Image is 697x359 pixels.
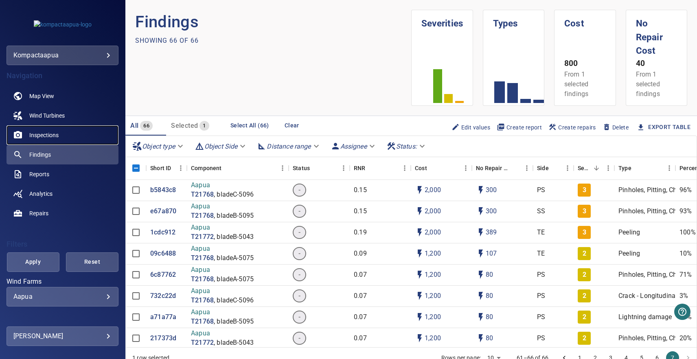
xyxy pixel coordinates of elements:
a: T21768 [191,254,214,263]
span: Reports [29,170,49,178]
svg: Auto impact [476,291,486,301]
button: Apply [7,252,59,272]
p: 2,000 [425,186,441,195]
p: T21768 [191,211,214,221]
a: 09c6488 [150,249,176,258]
svg: Auto cost [415,291,425,301]
p: Crack - Longitudinal [618,291,677,301]
p: 0.07 [354,291,367,301]
p: 0.09 [354,249,367,258]
div: Projected additional costs incurred by waiting 1 year to repair. This is a function of possible i... [476,157,509,179]
p: Peeling [618,249,640,258]
p: 2 [583,291,586,301]
svg: Auto cost [415,270,425,280]
p: 20% [679,334,692,343]
p: PS [537,270,545,280]
div: Type [618,157,631,179]
a: map noActive [7,86,118,106]
div: No Repair Cost [472,157,533,179]
span: Analytics [29,190,53,198]
em: Status : [396,142,417,150]
button: Menu [460,162,472,174]
button: Sort [509,162,521,174]
a: a71a77a [150,313,176,322]
a: T21772 [191,232,214,242]
p: b5843c8 [150,186,176,195]
span: - [294,207,305,216]
p: 3 [583,207,586,216]
p: T21772 [191,338,214,348]
button: Menu [561,162,574,174]
div: [PERSON_NAME] [13,330,112,343]
img: kompactaapua-logo [34,20,92,28]
span: - [294,270,305,280]
p: 2 [583,249,586,258]
span: Wind Turbines [29,112,65,120]
p: Pinholes, Pitting, Chips [618,334,686,343]
button: Menu [276,162,289,174]
p: 2 [583,270,586,280]
div: kompactaapua [13,49,112,62]
p: 0.15 [354,207,367,216]
a: inspections noActive [7,125,118,145]
button: Create repairs [545,120,599,134]
p: 0.15 [354,186,367,195]
p: 217373d [150,334,176,343]
span: - [294,313,305,322]
span: - [294,291,305,301]
p: TE [537,249,545,258]
p: 107 [486,249,497,258]
svg: Auto cost [415,206,425,216]
p: SS [537,207,545,216]
div: Component [191,157,221,179]
svg: Auto impact [476,185,486,195]
p: 732c22d [150,291,176,301]
p: 3% [679,291,688,301]
span: 1 [199,121,209,131]
div: Aapua [13,293,112,300]
a: e67a870 [150,207,176,216]
a: Export Table [648,122,690,132]
p: 389 [486,228,497,237]
div: Side [533,157,574,179]
label: Wind Farms [7,278,118,285]
p: , bladeB-5043 [214,232,254,242]
button: Reset [66,252,118,272]
p: Aapua [191,265,254,275]
svg: Auto cost [415,228,425,237]
p: 80 [486,291,493,301]
span: Delete [603,123,629,132]
p: 0.07 [354,313,367,322]
p: 2 [583,313,586,322]
div: Cost [411,157,472,179]
button: Menu [399,162,411,174]
button: Menu [602,162,614,174]
a: repairs noActive [7,204,118,223]
p: Pinholes, Pitting, Chips [618,270,686,280]
p: 300 [486,207,497,216]
p: 2,000 [425,207,441,216]
div: Status [293,157,310,179]
button: Sort [222,162,233,174]
button: Edit values [448,120,493,134]
span: From 1 selected findings [564,70,588,98]
a: findings active [7,145,118,164]
p: 100% [679,228,696,237]
button: Select All (66) [227,118,272,133]
button: Menu [663,162,675,174]
p: Aapua [191,287,254,296]
button: Menu [175,162,187,174]
div: Status: [383,139,430,153]
p: 0.19 [354,228,367,237]
a: 6c87762 [150,270,176,280]
a: analytics noActive [7,184,118,204]
p: , bladeB-5043 [214,338,254,348]
div: Repair Now Ratio: The ratio of the additional incurred cost of repair in 1 year and the cost of r... [354,157,365,179]
p: Aapua [191,308,254,317]
p: 800 [564,58,605,70]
